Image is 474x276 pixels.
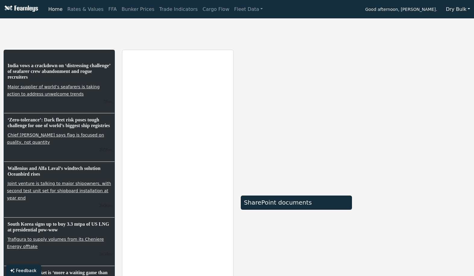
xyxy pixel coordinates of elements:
h6: Wallenius and Alfa Laval’s windtech solution Oceanbird rises [7,165,111,177]
a: Fleet Data [232,3,265,15]
h6: ‘Zero-tolerance’: Dark fleet risk poses tough challenge for one of world’s biggest ship registries [7,116,111,129]
iframe: mini symbol-overview TradingView widget [359,194,470,261]
a: Trade Indicators [157,3,200,15]
iframe: mini symbol-overview TradingView widget [359,122,470,188]
iframe: mini symbol-overview TradingView widget [359,50,470,116]
h6: South Korea signs up to buy 3.3 mtpa of US LNG at presidential pow-wow [7,221,111,233]
span: Good afternoon, [PERSON_NAME]. [365,5,437,15]
a: Major supplier of world’s seafarers is taking action to address unwelcome trends [7,84,100,97]
a: Chief [PERSON_NAME] says flag is focused on quality, not quantity [7,132,104,145]
a: Cargo Flow [200,3,232,15]
iframe: tickers TradingView widget [4,21,470,42]
small: 26/08/2025, 13:39:09 [104,99,111,104]
img: Fearnleys Logo [3,5,38,13]
a: Bunker Prices [119,3,157,15]
a: Home [46,3,65,15]
a: FFA [106,3,119,15]
h6: India vows a crackdown on ‘distressing challenge’ of seafarer crew abandonment and rogue recruiters [7,62,111,81]
a: Joint venture is talking to major shipowners, with second test unit set for shipboard installatio... [7,180,111,201]
small: 26/08/2025, 12:01:02 [99,252,111,256]
a: Trafigura to supply volumes from its Cheniere Energy offtake [7,236,104,249]
button: Dry Bulk [442,4,474,15]
div: SharePoint documents [244,199,349,206]
iframe: market overview TradingView widget [241,50,352,189]
small: 26/08/2025, 12:38:21 [99,147,111,152]
small: 26/08/2025, 12:28:20 [99,203,111,208]
a: Rates & Values [65,3,106,15]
